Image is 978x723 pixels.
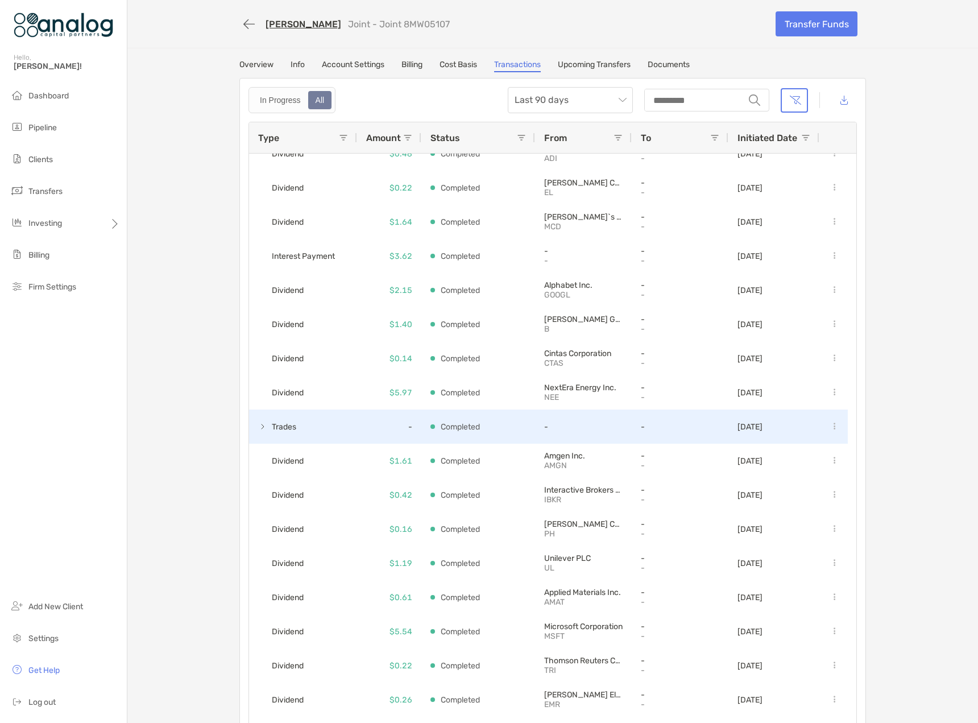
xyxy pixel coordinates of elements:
span: To [641,133,651,143]
p: - [641,280,719,290]
span: Status [430,133,460,143]
img: billing icon [10,247,24,261]
p: Completed [441,659,480,673]
span: Transfers [28,187,63,196]
p: NEE [544,393,623,402]
p: [DATE] [737,661,762,671]
p: $0.26 [389,693,412,707]
p: Completed [441,556,480,571]
p: - [641,631,719,641]
span: Add New Client [28,602,83,612]
p: Completed [441,693,480,707]
p: [DATE] [737,456,762,466]
p: EL [544,188,623,197]
p: [DATE] [737,388,762,398]
span: Dividend [272,691,304,709]
img: transfers icon [10,184,24,197]
p: $0.48 [389,147,412,161]
img: Zoe Logo [14,5,113,46]
p: - [544,246,623,256]
span: Dividend [272,588,304,607]
span: From [544,133,567,143]
p: - [641,461,719,470]
a: Upcoming Transfers [558,60,631,72]
p: - [641,529,719,539]
span: Dashboard [28,91,69,101]
span: Dividend [272,486,304,505]
p: - [641,495,719,505]
p: [DATE] [737,286,762,295]
p: Cintas Corporation [544,349,623,358]
p: $0.16 [389,522,412,536]
p: $0.22 [389,181,412,195]
p: - [641,154,719,163]
p: Completed [441,249,480,263]
p: $0.42 [389,488,412,502]
p: $0.22 [389,659,412,673]
p: Completed [441,147,480,161]
p: Parker-Hannifin Corporation [544,519,623,529]
p: CTAS [544,358,623,368]
span: Dividend [272,213,304,232]
p: - [641,519,719,529]
span: Log out [28,697,56,707]
p: Completed [441,215,480,229]
p: McDonald`s Corporation [544,212,623,222]
p: - [641,666,719,675]
p: $1.40 [389,317,412,332]
p: TRI [544,666,623,675]
span: Interest Payment [272,247,335,266]
p: [DATE] [737,251,762,261]
span: Dividend [272,622,304,641]
p: MSFT [544,631,623,641]
p: Completed [441,488,480,502]
p: [DATE] [737,524,762,534]
p: Completed [441,283,480,298]
span: Dividend [272,554,304,573]
span: Dividend [272,452,304,470]
p: - [641,246,719,256]
div: All [309,92,331,108]
p: Unilever PLC [544,553,623,563]
p: Applied Materials Inc. [544,588,623,597]
img: get-help icon [10,663,24,676]
p: - [641,212,719,222]
img: clients icon [10,152,24,166]
span: Type [258,133,279,143]
span: Last 90 days [515,88,626,113]
img: input icon [749,94,760,106]
span: Get Help [28,666,60,675]
p: - [641,349,719,358]
p: - [641,690,719,700]
p: - [544,422,623,432]
p: - [641,256,719,266]
img: logout icon [10,695,24,708]
p: Interactive Brokers Group Inc. [544,485,623,495]
p: PH [544,529,623,539]
p: - [641,422,719,432]
span: [PERSON_NAME]! [14,61,120,71]
p: - [641,451,719,461]
span: Amount [366,133,401,143]
p: B [544,324,623,334]
span: Dividend [272,520,304,539]
p: - [641,553,719,563]
a: Overview [239,60,273,72]
p: - [641,622,719,631]
p: GOOGL [544,290,623,300]
p: Completed [441,420,480,434]
p: - [641,383,719,393]
p: Thomson Reuters Corp [544,656,623,666]
p: AMGN [544,461,623,470]
div: segmented control [248,87,335,113]
p: - [641,178,719,188]
p: AMAT [544,597,623,607]
p: $5.54 [389,625,412,639]
p: UL [544,563,623,573]
a: Cost Basis [440,60,477,72]
p: - [641,315,719,324]
span: Investing [28,218,62,228]
p: Completed [441,522,480,536]
p: EMR [544,700,623,709]
p: [DATE] [737,593,762,602]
